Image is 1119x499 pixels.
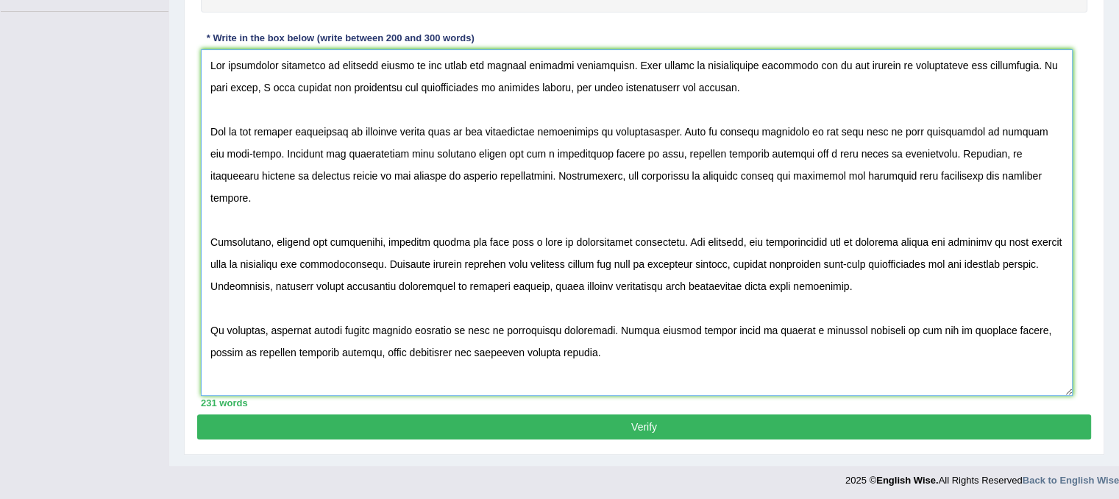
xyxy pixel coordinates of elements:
div: * Write in the box below (write between 200 and 300 words) [201,31,480,45]
div: 231 words [201,396,1087,410]
button: Verify [197,414,1091,439]
a: Back to English Wise [1023,475,1119,486]
div: 2025 © All Rights Reserved [845,466,1119,487]
strong: English Wise. [876,475,938,486]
